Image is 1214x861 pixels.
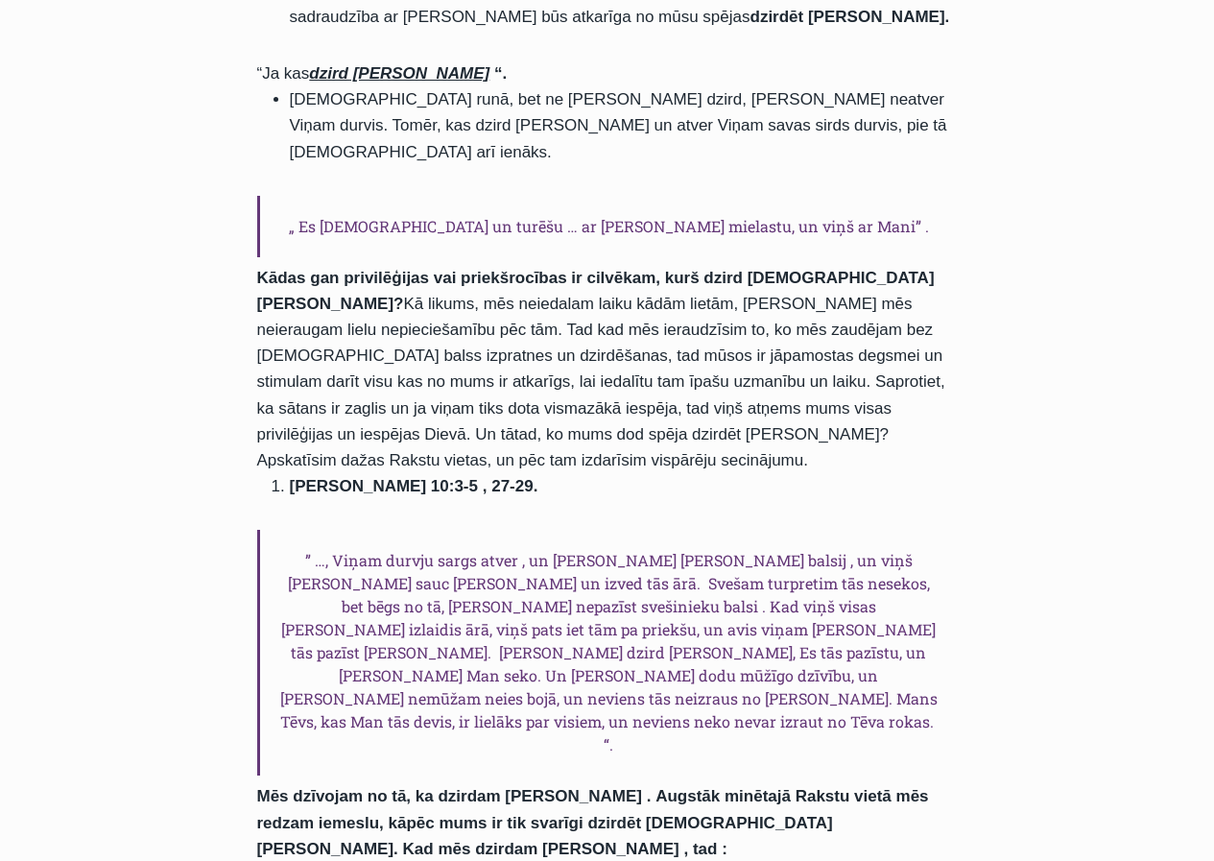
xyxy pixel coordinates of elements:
[309,64,507,83] strong: “.
[257,530,958,776] h6: ” …, Viņam durvju sargs atver , un [PERSON_NAME] [PERSON_NAME] balsij , un viņš [PERSON_NAME] sau...
[722,840,727,858] strong: :
[469,477,478,495] strong: 5
[403,840,679,858] strong: Kad mēs dzirdam [PERSON_NAME]
[483,477,538,495] strong: , 27-29.
[257,787,642,805] strong: Mēs dzīvojam no tā, ka dzirdam [PERSON_NAME]
[683,840,717,858] strong: , tad
[257,196,958,257] h6: „ Es [DEMOGRAPHIC_DATA] un turēšu … ar [PERSON_NAME] mielastu, un viņš ar Mani” .
[309,64,489,83] u: dzird [PERSON_NAME]
[290,86,958,165] li: [DEMOGRAPHIC_DATA] runā, bet ne [PERSON_NAME] dzird, [PERSON_NAME] neatver Viņam durvis. Tomēr, k...
[750,8,950,26] strong: dzirdēt [PERSON_NAME].
[257,269,935,313] strong: Kādas gan privilēģijas vai priekšrocības ir cilvēkam, kurš dzird [DEMOGRAPHIC_DATA][PERSON_NAME]?
[290,477,469,495] strong: [PERSON_NAME] 10:3-
[647,787,652,805] strong: .
[257,787,929,857] strong: Augstāk minētajā Rakstu vietā mēs redzam iemeslu, kāpēc mums ir tik svarīgi dzirdēt [DEMOGRAPHIC_...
